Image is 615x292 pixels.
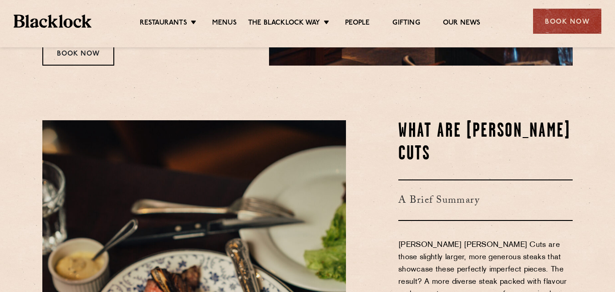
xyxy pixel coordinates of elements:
h3: A Brief Summary [398,179,573,221]
a: The Blacklock Way [248,19,320,29]
div: Book Now [533,9,601,34]
a: Our News [443,19,481,29]
a: Gifting [392,19,420,29]
div: Book Now [42,41,114,66]
a: Menus [212,19,237,29]
a: People [345,19,370,29]
a: Restaurants [140,19,187,29]
h2: What Are [PERSON_NAME] Cuts [398,120,573,166]
img: BL_Textured_Logo-footer-cropped.svg [14,15,91,28]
